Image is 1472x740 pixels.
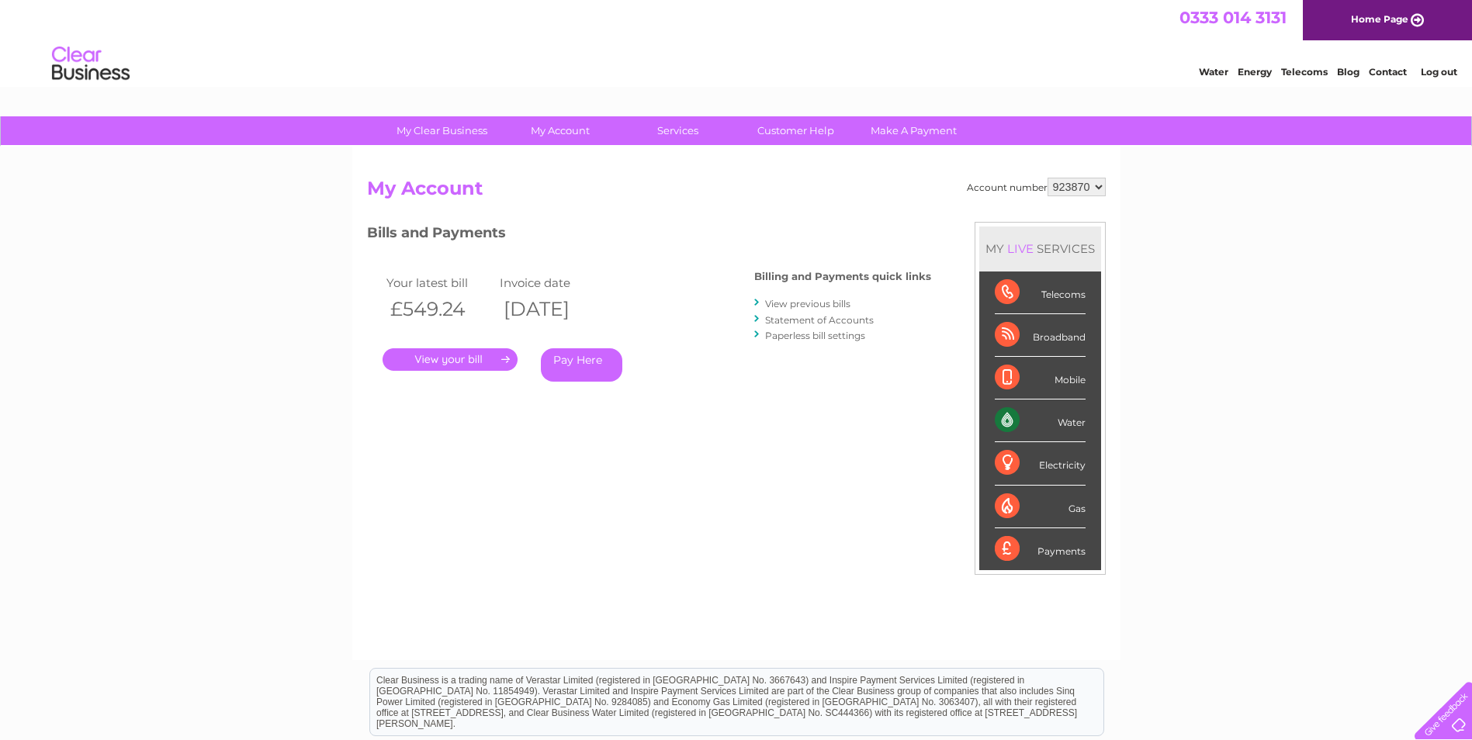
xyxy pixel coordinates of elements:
[995,314,1086,357] div: Broadband
[732,116,860,145] a: Customer Help
[754,271,931,282] h4: Billing and Payments quick links
[995,486,1086,528] div: Gas
[1281,66,1328,78] a: Telecoms
[995,271,1086,314] div: Telecoms
[367,222,931,249] h3: Bills and Payments
[541,348,622,382] a: Pay Here
[367,178,1106,207] h2: My Account
[496,272,609,293] td: Invoice date
[383,272,496,293] td: Your latest bill
[765,298,850,309] a: View previous bills
[995,528,1086,570] div: Payments
[967,178,1106,196] div: Account number
[496,293,609,325] th: [DATE]
[1199,66,1228,78] a: Water
[1369,66,1407,78] a: Contact
[370,9,1103,75] div: Clear Business is a trading name of Verastar Limited (registered in [GEOGRAPHIC_DATA] No. 3667643...
[979,226,1101,271] div: MY SERVICES
[995,357,1086,399] div: Mobile
[995,442,1086,485] div: Electricity
[614,116,742,145] a: Services
[378,116,506,145] a: My Clear Business
[1337,66,1359,78] a: Blog
[1421,66,1457,78] a: Log out
[1179,8,1287,27] a: 0333 014 3131
[383,293,496,325] th: £549.24
[496,116,624,145] a: My Account
[765,330,865,341] a: Paperless bill settings
[765,314,874,326] a: Statement of Accounts
[383,348,518,371] a: .
[1004,241,1037,256] div: LIVE
[995,399,1086,442] div: Water
[1238,66,1272,78] a: Energy
[850,116,978,145] a: Make A Payment
[51,40,130,88] img: logo.png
